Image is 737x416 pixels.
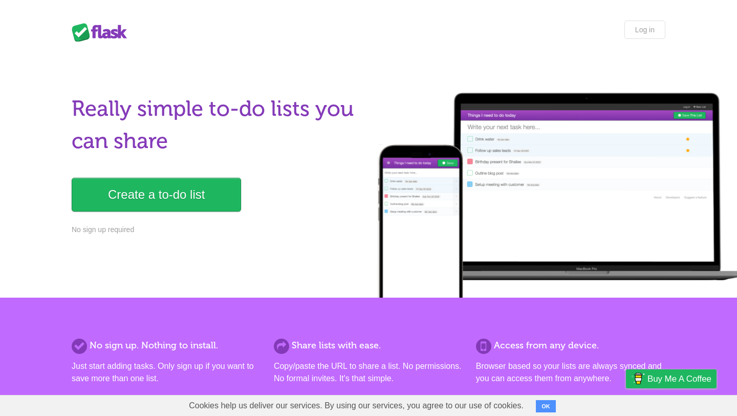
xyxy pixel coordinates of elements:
[179,396,534,416] span: Cookies help us deliver our services. By using our services, you agree to our use of cookies.
[626,369,717,388] a: Buy me a coffee
[72,339,261,352] h2: No sign up. Nothing to install.
[274,339,463,352] h2: Share lists with ease.
[476,339,665,352] h2: Access from any device.
[72,23,133,41] div: Flask Lists
[624,20,665,39] a: Log in
[72,178,241,212] a: Create a to-do list
[647,370,711,388] span: Buy me a coffee
[72,93,362,157] h1: Really simple to-do lists you can share
[274,360,463,385] p: Copy/paste the URL to share a list. No permissions. No formal invites. It's that simple.
[476,360,665,385] p: Browser based so your lists are always synced and you can access them from anywhere.
[72,224,362,235] p: No sign up required
[72,360,261,385] p: Just start adding tasks. Only sign up if you want to save more than one list.
[631,370,645,387] img: Buy me a coffee
[536,400,556,412] button: OK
